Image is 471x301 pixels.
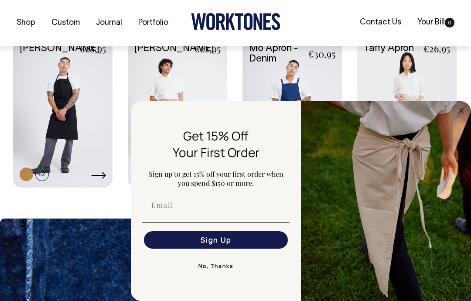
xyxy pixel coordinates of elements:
span: Get 15% Off [183,127,249,144]
input: Email [144,196,288,214]
a: Contact Us [356,15,405,30]
a: Your Bill0 [414,15,458,30]
button: No, Thanks [142,257,290,275]
span: Your First Order [173,144,259,161]
a: Shop [13,16,39,30]
a: Custom [48,16,83,30]
span: +2 [35,168,49,181]
a: Portfolio [135,16,172,30]
button: Sign Up [144,231,288,249]
button: Close dialog [456,106,467,116]
a: Journal [92,16,126,30]
div: FLYOUT Form [131,101,471,301]
img: underline [142,222,290,223]
span: Sign up to get 15% off your first order when you spend $150 or more. [149,169,283,188]
span: 0 [445,18,454,27]
img: 5e34ad8f-4f05-4173-92a8-ea475ee49ac9.jpeg [301,101,471,301]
